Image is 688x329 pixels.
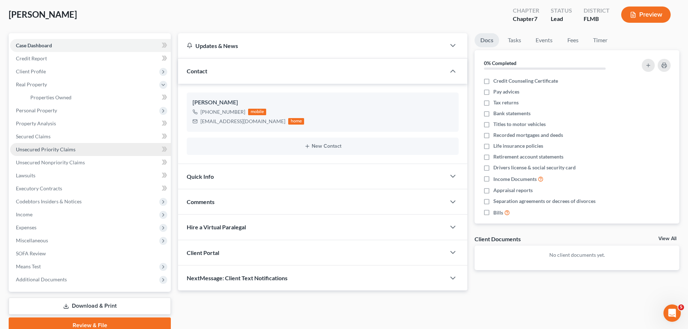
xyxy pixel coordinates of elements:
[530,33,558,47] a: Events
[551,7,572,15] div: Status
[502,33,527,47] a: Tasks
[187,249,219,256] span: Client Portal
[10,117,171,130] a: Property Analysis
[187,42,437,49] div: Updates & News
[10,143,171,156] a: Unsecured Priority Claims
[16,159,85,165] span: Unsecured Nonpriority Claims
[584,15,610,23] div: FLMB
[493,198,596,205] span: Separation agreements or decrees of divorces
[493,88,519,95] span: Pay advices
[493,77,558,85] span: Credit Counseling Certificate
[16,146,75,152] span: Unsecured Priority Claims
[16,107,57,113] span: Personal Property
[493,176,537,183] span: Income Documents
[16,250,46,256] span: SOFA Review
[16,276,67,282] span: Additional Documents
[493,121,546,128] span: Titles to motor vehicles
[493,99,519,106] span: Tax returns
[678,304,684,310] span: 5
[187,198,215,205] span: Comments
[493,153,563,160] span: Retirement account statements
[9,298,171,315] a: Download & Print
[200,118,285,125] div: [EMAIL_ADDRESS][DOMAIN_NAME]
[9,9,77,20] span: [PERSON_NAME]
[493,209,503,216] span: Bills
[10,52,171,65] a: Credit Report
[25,91,171,104] a: Properties Owned
[513,15,539,23] div: Chapter
[551,15,572,23] div: Lead
[16,172,35,178] span: Lawsuits
[10,169,171,182] a: Lawsuits
[288,118,304,125] div: home
[16,133,51,139] span: Secured Claims
[30,94,72,100] span: Properties Owned
[16,263,41,269] span: Means Test
[187,224,246,230] span: Hire a Virtual Paralegal
[16,198,82,204] span: Codebtors Insiders & Notices
[480,251,674,259] p: No client documents yet.
[493,131,563,139] span: Recorded mortgages and deeds
[16,237,48,243] span: Miscellaneous
[16,211,33,217] span: Income
[658,236,676,241] a: View All
[587,33,613,47] a: Timer
[10,156,171,169] a: Unsecured Nonpriority Claims
[10,247,171,260] a: SOFA Review
[187,68,207,74] span: Contact
[493,187,533,194] span: Appraisal reports
[10,130,171,143] a: Secured Claims
[16,68,46,74] span: Client Profile
[621,7,671,23] button: Preview
[187,274,287,281] span: NextMessage: Client Text Notifications
[493,142,543,150] span: Life insurance policies
[534,15,537,22] span: 7
[475,235,521,243] div: Client Documents
[475,33,499,47] a: Docs
[493,164,576,171] span: Drivers license & social security card
[493,110,531,117] span: Bank statements
[663,304,681,322] iframe: Intercom live chat
[16,42,52,48] span: Case Dashboard
[16,185,62,191] span: Executory Contracts
[187,173,214,180] span: Quick Info
[16,81,47,87] span: Real Property
[10,39,171,52] a: Case Dashboard
[16,224,36,230] span: Expenses
[200,108,245,116] div: [PHONE_NUMBER]
[16,55,47,61] span: Credit Report
[16,120,56,126] span: Property Analysis
[561,33,584,47] a: Fees
[513,7,539,15] div: Chapter
[584,7,610,15] div: District
[484,60,516,66] strong: 0% Completed
[192,98,453,107] div: [PERSON_NAME]
[10,182,171,195] a: Executory Contracts
[248,109,266,115] div: mobile
[192,143,453,149] button: New Contact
